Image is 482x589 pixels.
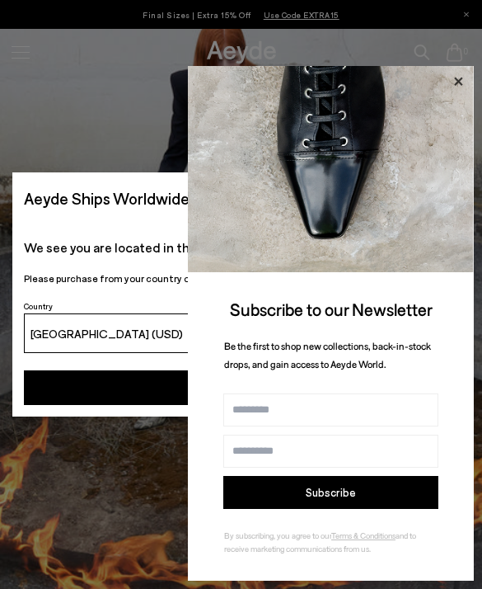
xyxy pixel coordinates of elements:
[24,184,190,213] span: Aeyde Ships Worldwide
[24,301,53,311] span: Country
[224,340,431,370] span: Be the first to shop new collections, back-in-stock drops, and gain access to Aeyde World.
[24,238,459,257] p: We see you are located in the [GEOGRAPHIC_DATA]
[331,530,395,540] a: Terms & Conditions
[230,299,433,319] span: Subscribe to our Newsletter
[24,370,459,405] button: Shop Now
[24,271,459,286] p: Please purchase from your country of choice by using the below selection:
[188,66,474,272] img: ca3f721fb6ff708a270709c41d776025.jpg
[224,530,331,540] span: By subscribing, you agree to our
[223,476,438,509] button: Subscribe
[30,327,183,341] span: [GEOGRAPHIC_DATA] (USD)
